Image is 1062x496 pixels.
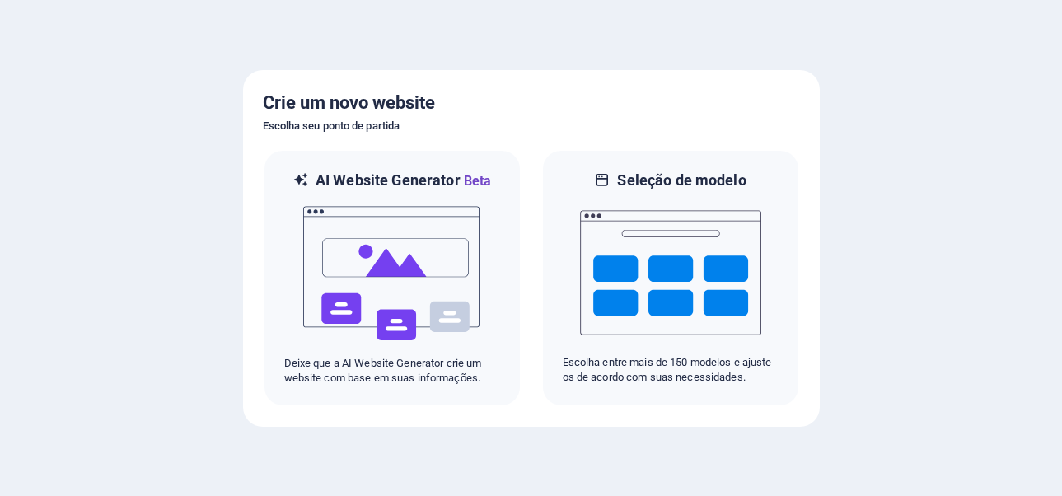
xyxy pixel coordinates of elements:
[263,116,800,136] h6: Escolha seu ponto de partida
[563,355,779,385] p: Escolha entre mais de 150 modelos e ajuste-os de acordo com suas necessidades.
[302,191,483,356] img: ai
[263,90,800,116] h5: Crie um novo website
[461,173,492,189] span: Beta
[263,149,522,407] div: AI Website GeneratorBetaaiDeixe que a AI Website Generator crie um website com base em suas infor...
[617,171,746,190] h6: Seleção de modelo
[284,356,500,386] p: Deixe que a AI Website Generator crie um website com base em suas informações.
[316,171,491,191] h6: AI Website Generator
[541,149,800,407] div: Seleção de modeloEscolha entre mais de 150 modelos e ajuste-os de acordo com suas necessidades.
